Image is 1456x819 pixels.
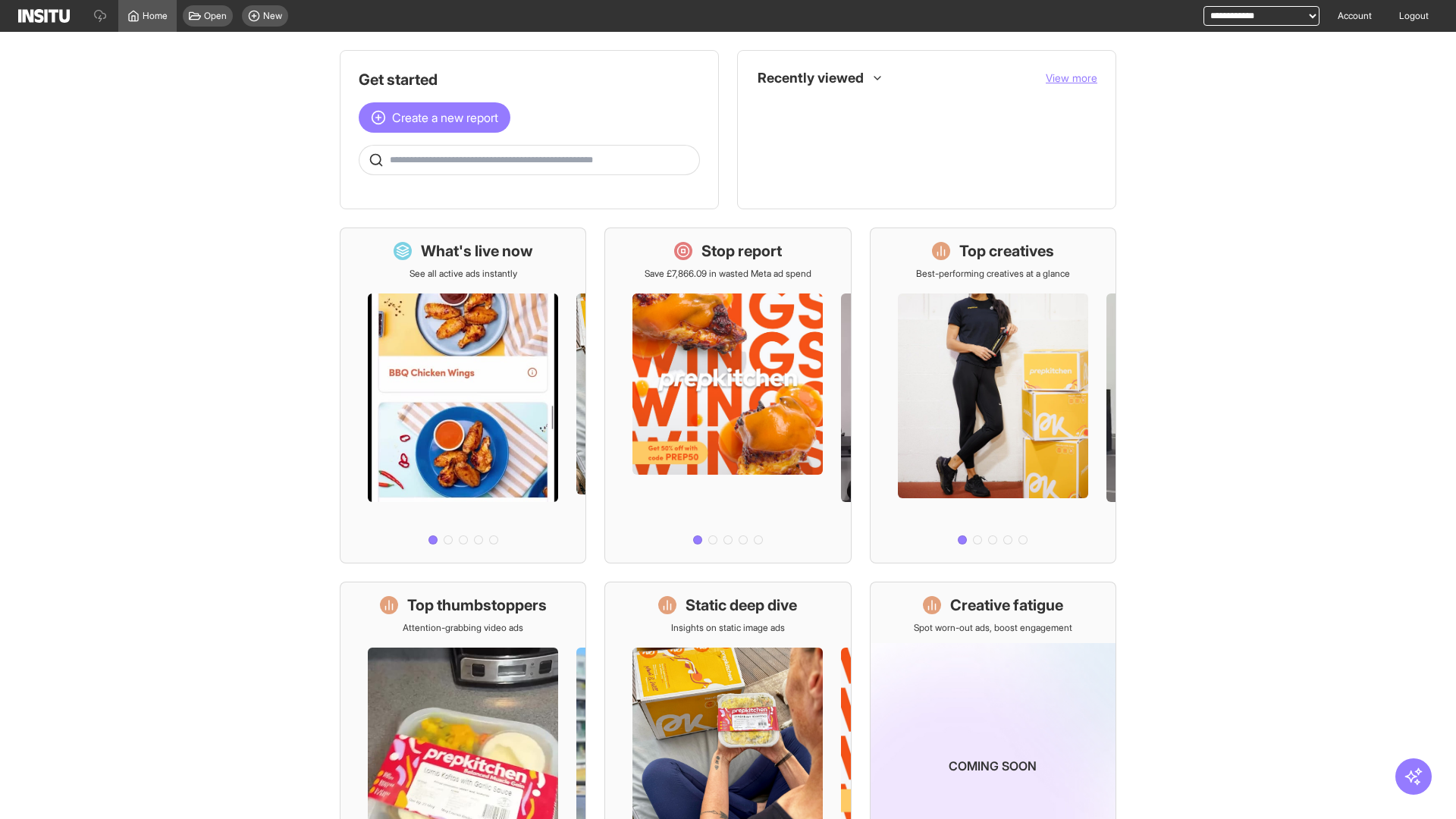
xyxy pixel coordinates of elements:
h1: Static deep dive [686,595,797,616]
span: New [263,10,282,22]
img: Logo [18,9,70,23]
a: What's live nowSee all active ads instantly [340,227,586,563]
span: Home [143,10,168,22]
p: Insights on static image ads [671,622,785,634]
a: Top creativesBest-performing creatives at a glance [870,227,1116,563]
p: Best-performing creatives at a glance [916,268,1070,280]
a: Stop reportSave £7,866.09 in wasted Meta ad spend [604,227,851,563]
button: Create a new report [359,102,510,133]
p: See all active ads instantly [409,268,517,280]
h1: Top creatives [959,240,1054,262]
button: View more [1046,71,1097,86]
h1: Stop report [701,240,782,262]
span: View more [1046,71,1097,84]
p: Attention-grabbing video ads [403,622,523,634]
h1: What's live now [421,240,533,262]
h1: Top thumbstoppers [407,595,547,616]
span: Create a new report [392,108,498,127]
h1: Get started [359,69,700,90]
span: Open [204,10,227,22]
p: Save £7,866.09 in wasted Meta ad spend [645,268,811,280]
